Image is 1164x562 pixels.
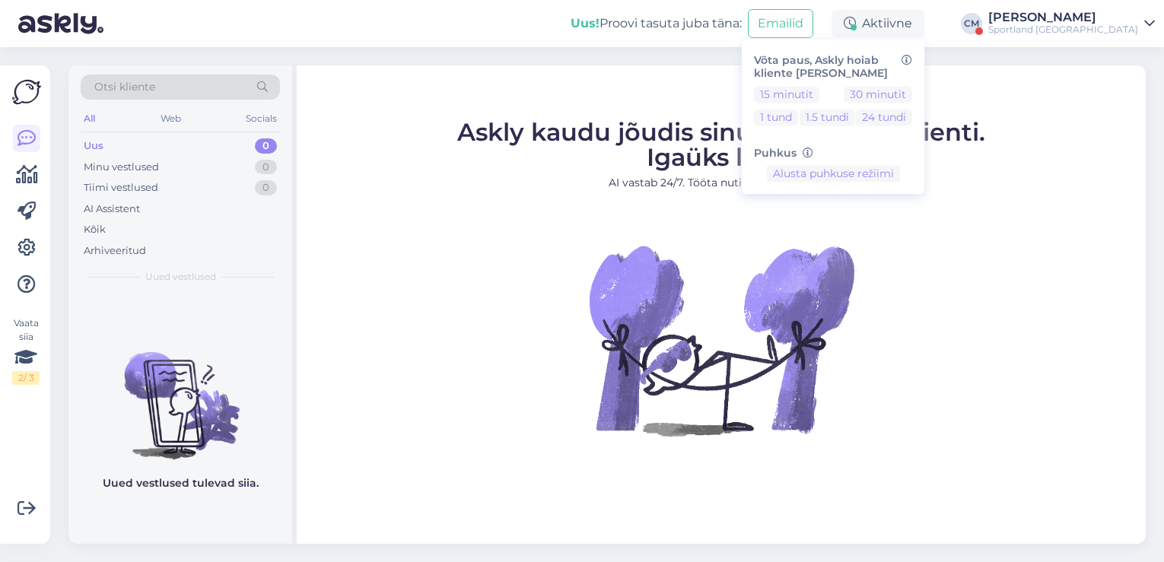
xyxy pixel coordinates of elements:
[81,109,98,129] div: All
[255,160,277,175] div: 0
[988,11,1155,36] a: [PERSON_NAME]Sportland [GEOGRAPHIC_DATA]
[255,138,277,154] div: 0
[988,11,1138,24] div: [PERSON_NAME]
[767,166,900,183] button: Alusta puhkuse režiimi
[754,86,819,103] button: 15 minutit
[84,138,103,154] div: Uus
[84,202,140,217] div: AI Assistent
[12,371,40,385] div: 2 / 3
[157,109,184,129] div: Web
[754,147,912,160] h6: Puhkus
[754,109,798,125] button: 1 tund
[84,243,146,259] div: Arhiveeritud
[748,9,813,38] button: Emailid
[571,14,742,33] div: Proovi tasuta juba täna:
[832,10,924,37] div: Aktiivne
[988,24,1138,36] div: Sportland [GEOGRAPHIC_DATA]
[12,78,41,106] img: Askly Logo
[961,13,982,34] div: CM
[68,325,292,462] img: No chats
[457,175,985,191] p: AI vastab 24/7. Tööta nutikamalt juba täna.
[84,160,159,175] div: Minu vestlused
[584,203,858,477] img: No Chat active
[94,79,155,95] span: Otsi kliente
[571,16,599,30] b: Uus!
[800,109,855,125] button: 1.5 tundi
[754,54,912,80] h6: Võta paus, Askly hoiab kliente [PERSON_NAME]
[12,316,40,385] div: Vaata siia
[243,109,280,129] div: Socials
[457,117,985,172] span: Askly kaudu jõudis sinuni juba klienti. Igaüks loeb.
[145,270,216,284] span: Uued vestlused
[844,86,912,103] button: 30 minutit
[103,475,259,491] p: Uued vestlused tulevad siia.
[255,180,277,195] div: 0
[856,109,912,125] button: 24 tundi
[84,222,106,237] div: Kõik
[84,180,158,195] div: Tiimi vestlused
